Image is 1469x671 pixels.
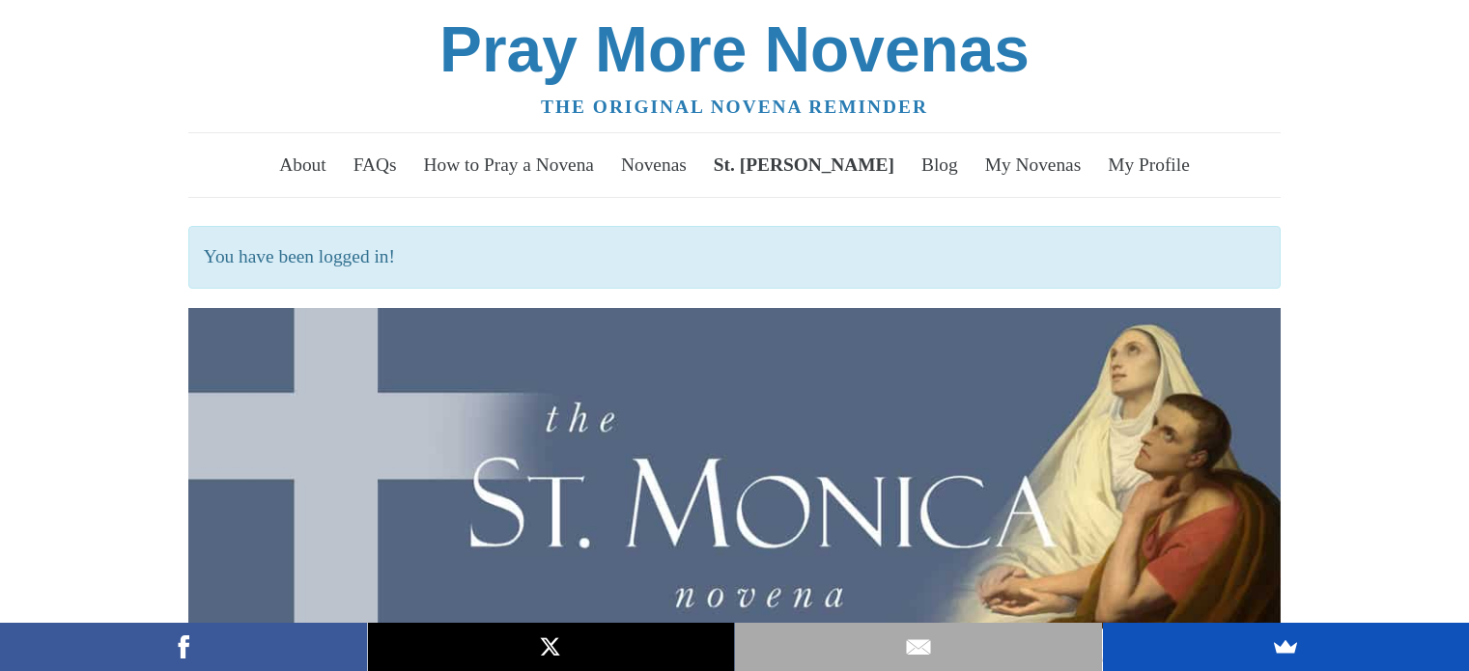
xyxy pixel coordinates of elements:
[735,623,1102,671] a: Email
[439,14,1030,85] a: Pray More Novenas
[342,138,408,192] a: FAQs
[368,623,735,671] a: X
[1271,632,1300,661] img: SumoMe
[974,138,1092,192] a: My Novenas
[904,632,933,661] img: Email
[268,138,338,192] a: About
[541,97,928,117] a: The original novena reminder
[1097,138,1201,192] a: My Profile
[702,138,905,192] a: St. [PERSON_NAME]
[412,138,606,192] a: How to Pray a Novena
[609,138,697,192] a: Novenas
[169,632,198,661] img: Facebook
[188,226,1281,289] p: You have been logged in!
[536,632,565,661] img: X
[910,138,969,192] a: Blog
